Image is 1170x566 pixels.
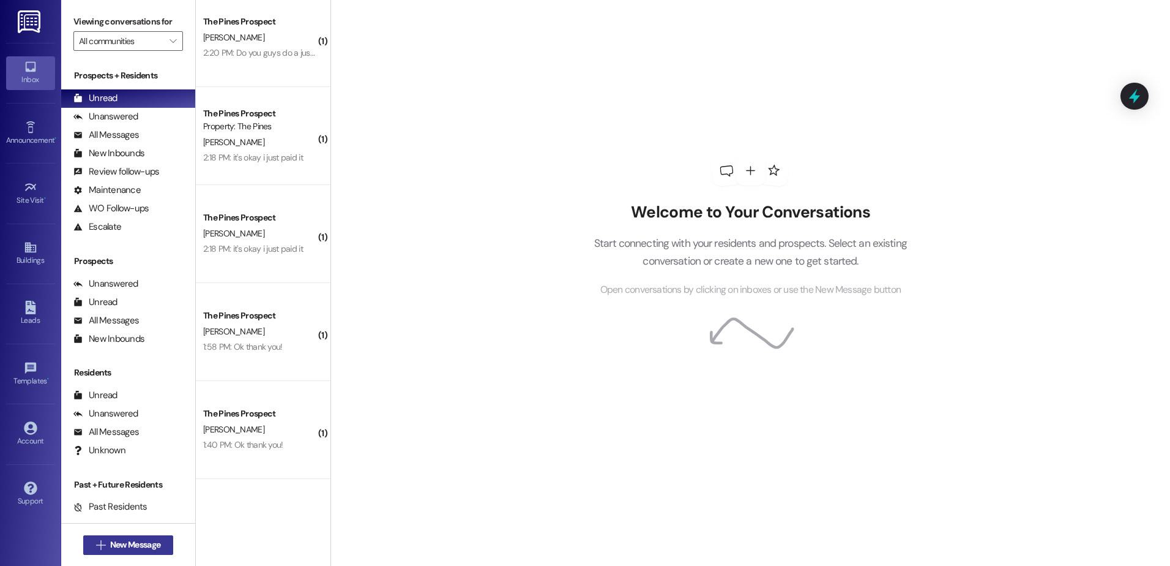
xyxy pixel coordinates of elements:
[61,69,195,82] div: Prospects + Residents
[203,309,316,322] div: The Pines Prospect
[6,237,55,270] a: Buildings
[73,221,121,233] div: Escalate
[54,134,56,143] span: •
[575,235,925,270] p: Start connecting with your residents and prospects. Select an existing conversation or create a n...
[44,194,46,203] span: •
[61,478,195,491] div: Past + Future Residents
[203,407,316,420] div: The Pines Prospect
[73,147,144,160] div: New Inbounds
[73,129,139,141] div: All Messages
[110,538,160,551] span: New Message
[203,120,316,133] div: Property: The Pines
[73,92,117,105] div: Unread
[203,107,316,120] div: The Pines Prospect
[61,366,195,379] div: Residents
[73,426,139,439] div: All Messages
[203,15,316,28] div: The Pines Prospect
[73,314,139,327] div: All Messages
[203,228,264,239] span: [PERSON_NAME]
[203,32,264,43] span: [PERSON_NAME]
[73,333,144,345] div: New Inbounds
[83,535,174,555] button: New Message
[6,358,55,391] a: Templates •
[79,31,163,51] input: All communities
[6,56,55,89] a: Inbox
[203,424,264,435] span: [PERSON_NAME]
[73,277,138,290] div: Unanswered
[73,12,183,31] label: Viewing conversations for
[73,110,138,123] div: Unanswered
[203,341,283,352] div: 1:58 PM: Ok thank you!
[73,389,117,402] div: Unread
[600,282,901,298] span: Open conversations by clicking on inboxes or use the New Message button
[6,177,55,210] a: Site Visit •
[575,203,925,222] h2: Welcome to Your Conversations
[61,255,195,268] div: Prospects
[96,540,105,550] i: 
[203,439,283,450] div: 1:40 PM: Ok thank you!
[73,184,141,197] div: Maintenance
[73,296,117,309] div: Unread
[170,36,176,46] i: 
[18,10,43,33] img: ResiDesk Logo
[47,375,49,383] span: •
[203,47,386,58] div: 2:20 PM: Do you guys do a just winter/spring lease?
[6,297,55,330] a: Leads
[203,326,264,337] span: [PERSON_NAME]
[6,478,55,511] a: Support
[203,243,303,254] div: 2:18 PM: it's okay i just paid it
[73,202,149,215] div: WO Follow-ups
[6,418,55,451] a: Account
[73,407,138,420] div: Unanswered
[73,165,159,178] div: Review follow-ups
[203,152,303,163] div: 2:18 PM: it's okay i just paid it
[73,500,147,513] div: Past Residents
[203,211,316,224] div: The Pines Prospect
[73,444,125,457] div: Unknown
[203,137,264,148] span: [PERSON_NAME]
